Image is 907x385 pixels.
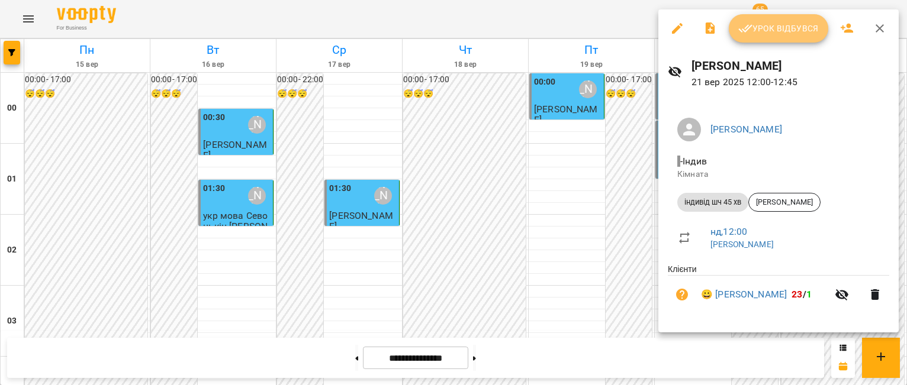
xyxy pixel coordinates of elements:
[677,197,748,208] span: індивід шч 45 хв
[691,57,889,75] h6: [PERSON_NAME]
[677,156,709,167] span: - Індив
[668,280,696,309] button: Візит ще не сплачено. Додати оплату?
[738,21,819,35] span: Урок відбувся
[668,263,889,318] ul: Клієнти
[710,240,774,249] a: [PERSON_NAME]
[792,289,812,300] b: /
[710,226,747,237] a: нд , 12:00
[691,75,889,89] p: 21 вер 2025 12:00 - 12:45
[677,169,880,180] p: Кімната
[749,197,820,208] span: [PERSON_NAME]
[710,124,782,135] a: [PERSON_NAME]
[792,289,802,300] span: 23
[748,193,821,212] div: [PERSON_NAME]
[729,14,828,43] button: Урок відбувся
[806,289,812,300] span: 1
[701,287,787,302] a: 😀 [PERSON_NAME]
